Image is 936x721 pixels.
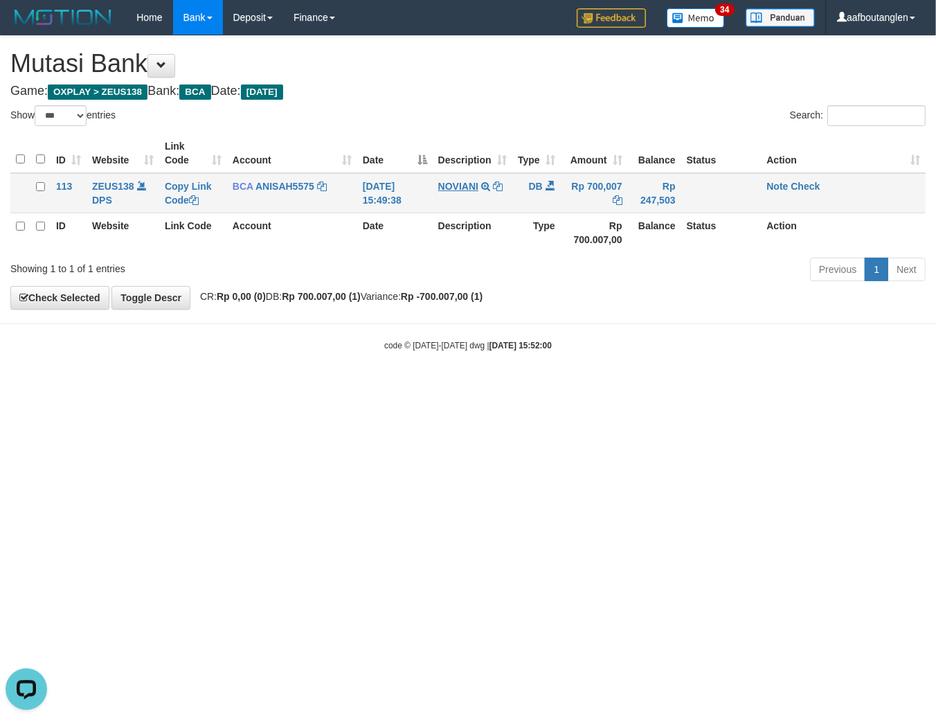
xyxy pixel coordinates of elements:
a: 1 [865,258,888,281]
a: Note [766,181,788,192]
a: ANISAH5575 [255,181,314,192]
input: Search: [827,105,926,126]
span: 113 [56,181,72,192]
span: BCA [179,84,210,100]
th: Type [512,213,561,252]
a: Copy ANISAH5575 to clipboard [317,181,327,192]
img: Feedback.jpg [577,8,646,28]
th: ID: activate to sort column ascending [51,134,87,173]
span: 34 [715,3,734,16]
a: ZEUS138 [92,181,134,192]
td: Rp 247,503 [628,173,681,213]
select: Showentries [35,105,87,126]
strong: Rp 0,00 (0) [217,291,266,302]
strong: Rp -700.007,00 (1) [401,291,483,302]
span: [DATE] [241,84,283,100]
th: Rp 700.007,00 [561,213,628,252]
a: Check Selected [10,286,109,310]
td: Rp 700,007 [561,173,628,213]
a: Check [791,181,820,192]
th: Status [681,134,762,173]
img: panduan.png [746,8,815,27]
span: OXPLAY > ZEUS138 [48,84,147,100]
th: ID [51,213,87,252]
td: [DATE] 15:49:38 [357,173,433,213]
a: Copy Link Code [165,181,212,206]
th: Status [681,213,762,252]
th: Date: activate to sort column descending [357,134,433,173]
a: NOVIANI [438,181,478,192]
th: Website: activate to sort column ascending [87,134,159,173]
a: Toggle Descr [111,286,190,310]
th: Type: activate to sort column ascending [512,134,561,173]
th: Amount: activate to sort column ascending [561,134,628,173]
span: CR: DB: Variance: [193,291,483,302]
th: Balance [628,213,681,252]
button: Open LiveChat chat widget [6,6,47,47]
a: Next [888,258,926,281]
td: DPS [87,173,159,213]
a: Copy Rp 700,007 to clipboard [613,195,622,206]
h4: Game: Bank: Date: [10,84,926,98]
strong: [DATE] 15:52:00 [489,341,552,350]
label: Search: [790,105,926,126]
th: Account [227,213,357,252]
th: Link Code: activate to sort column ascending [159,134,227,173]
th: Description: activate to sort column ascending [433,134,512,173]
div: Showing 1 to 1 of 1 entries [10,256,379,276]
th: Website [87,213,159,252]
span: DB [529,181,543,192]
th: Description [433,213,512,252]
a: Previous [810,258,865,281]
h1: Mutasi Bank [10,50,926,78]
strong: Rp 700.007,00 (1) [282,291,361,302]
img: Button%20Memo.svg [667,8,725,28]
th: Balance [628,134,681,173]
label: Show entries [10,105,116,126]
th: Action: activate to sort column ascending [761,134,926,173]
th: Link Code [159,213,227,252]
small: code © [DATE]-[DATE] dwg | [384,341,552,350]
th: Date [357,213,433,252]
span: BCA [233,181,253,192]
a: Copy NOVIANI to clipboard [493,181,503,192]
img: MOTION_logo.png [10,7,116,28]
th: Action [761,213,926,252]
th: Account: activate to sort column ascending [227,134,357,173]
